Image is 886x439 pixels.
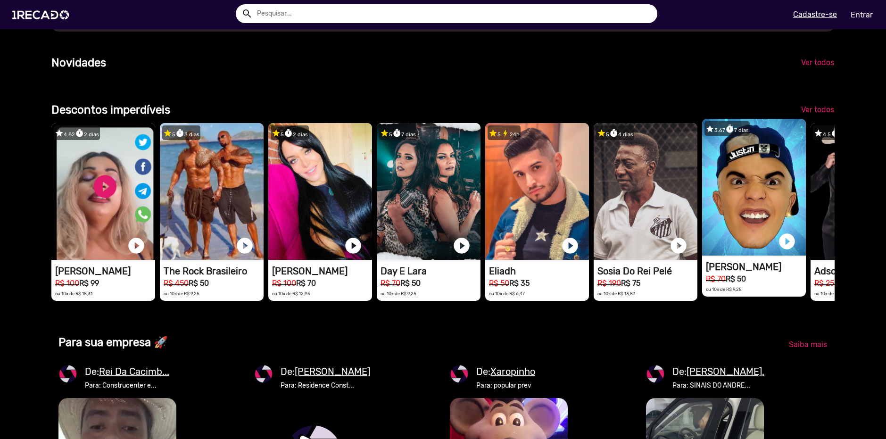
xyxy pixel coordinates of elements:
[801,58,834,67] span: Ver todos
[702,119,806,256] video: 1RECADO vídeos dedicados para fãs e empresas
[597,279,621,288] small: R$ 190
[706,274,726,283] small: R$ 70
[160,123,264,260] video: 1RECADO vídeos dedicados para fãs e empresas
[344,236,363,255] a: play_circle_filled
[789,340,827,349] span: Saiba mais
[55,291,92,296] small: ou 10x de R$ 18,31
[189,279,209,288] b: R$ 50
[814,291,853,296] small: ou 10x de R$ 37,00
[489,279,509,288] small: R$ 50
[489,265,589,277] h1: Eliadh
[597,265,697,277] h1: Sosia Do Rei Pelé
[164,291,199,296] small: ou 10x de R$ 9,25
[845,7,879,23] a: Entrar
[241,8,253,19] mat-icon: Example home icon
[381,291,416,296] small: ou 10x de R$ 9,25
[669,236,688,255] a: play_circle_filled
[687,366,769,377] u: [PERSON_NAME]...
[58,336,168,349] b: Para sua empresa 🚀
[51,123,155,260] video: 1RECADO vídeos dedicados para fãs e empresas
[281,364,370,379] mat-card-title: De:
[55,265,155,277] h1: [PERSON_NAME]
[164,265,264,277] h1: The Rock Brasileiro
[85,364,169,379] mat-card-title: De:
[164,279,189,288] small: R$ 450
[377,123,480,260] video: 1RECADO vídeos dedicados para fãs e empresas
[801,105,834,114] span: Ver todos
[509,279,530,288] b: R$ 35
[51,56,106,69] b: Novidades
[268,123,372,260] video: 1RECADO vídeos dedicados para fãs e empresas
[272,279,296,288] small: R$ 100
[489,291,525,296] small: ou 10x de R$ 6,47
[400,279,421,288] b: R$ 50
[99,366,169,377] u: Rei Da Cacimb...
[672,381,769,390] mat-card-subtitle: Para: SINAIS DO ANDRE...
[296,279,316,288] b: R$ 70
[272,265,372,277] h1: [PERSON_NAME]
[235,236,254,255] a: play_circle_filled
[706,261,806,273] h1: [PERSON_NAME]
[281,381,370,390] mat-card-subtitle: Para: Residence Const...
[490,366,535,377] u: Xaropinho
[597,291,635,296] small: ou 10x de R$ 13,87
[127,236,146,255] a: play_circle_filled
[814,279,839,288] small: R$ 250
[79,279,99,288] b: R$ 99
[381,265,480,277] h1: Day E Lara
[55,279,79,288] small: R$ 100
[51,103,170,116] b: Descontos imperdíveis
[485,123,589,260] video: 1RECADO vídeos dedicados para fãs e empresas
[778,232,796,251] a: play_circle_filled
[381,279,400,288] small: R$ 70
[452,236,471,255] a: play_circle_filled
[250,4,658,23] input: Pesquisar...
[85,381,169,390] mat-card-subtitle: Para: Construcenter e...
[561,236,580,255] a: play_circle_filled
[672,364,769,379] mat-card-title: De:
[295,366,370,377] u: [PERSON_NAME]
[272,291,310,296] small: ou 10x de R$ 12,95
[594,123,697,260] video: 1RECADO vídeos dedicados para fãs e empresas
[476,364,535,379] mat-card-title: De:
[238,5,255,21] button: Example home icon
[621,279,640,288] b: R$ 75
[706,287,742,292] small: ou 10x de R$ 9,25
[793,10,837,19] u: Cadastre-se
[476,381,535,390] mat-card-subtitle: Para: popular prev
[726,274,746,283] b: R$ 50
